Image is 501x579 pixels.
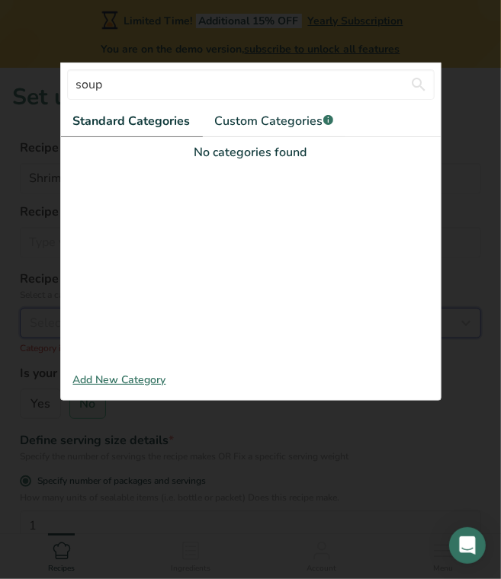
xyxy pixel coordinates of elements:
[73,112,191,130] span: Standard Categories
[67,69,435,100] input: Search for category
[61,372,441,388] div: Add New Category
[61,143,441,162] div: No categories found
[215,112,333,130] span: Custom Categories
[449,527,486,564] div: Open Intercom Messenger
